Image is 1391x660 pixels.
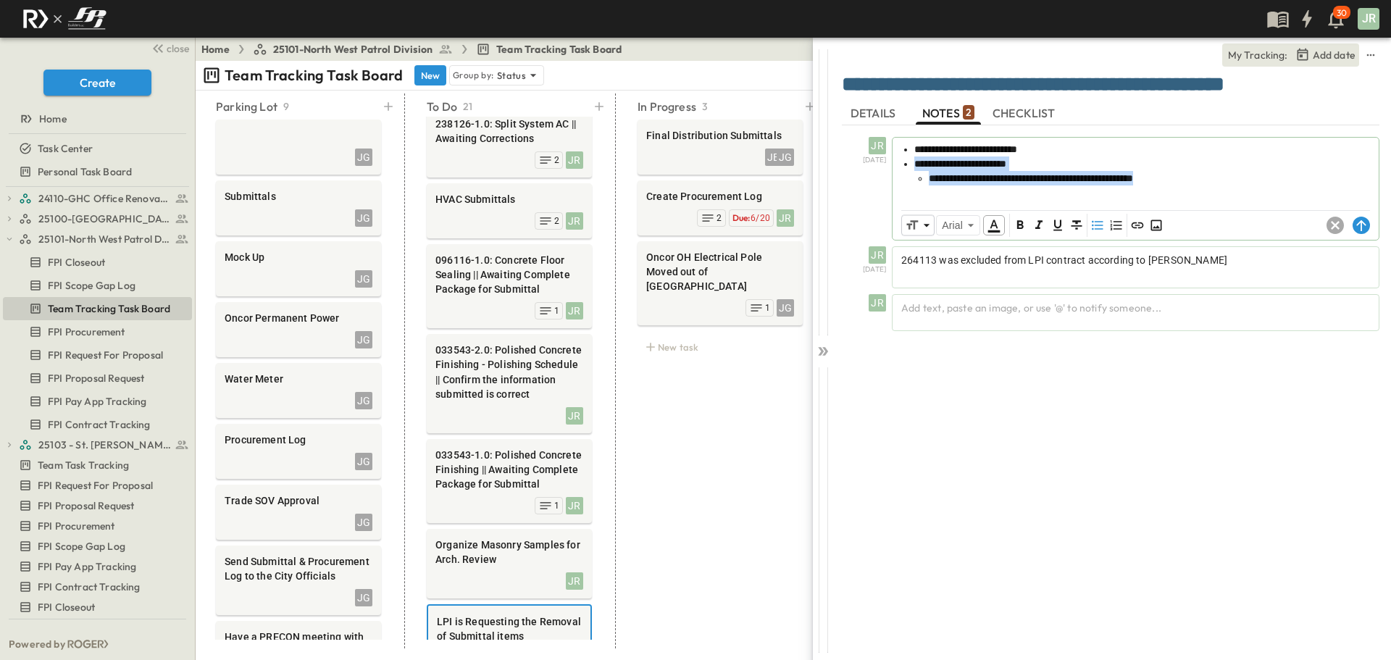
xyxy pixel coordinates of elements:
[1358,8,1379,30] div: JR
[38,141,93,156] span: Task Center
[435,448,583,491] span: 033543-1.0: Polished Concrete Finishing || Awaiting Complete Package for Submittal
[225,554,372,583] span: Send Submittal & Procurement Log to the City Officials
[892,294,1379,331] div: Add text, paste an image, or use '@' to notify someone...
[638,98,696,115] p: In Progress
[905,218,919,233] span: Font Size
[566,151,583,169] div: JR
[1030,217,1048,234] span: Italic (Ctrl+I)
[3,433,192,456] div: test
[3,274,192,297] div: test
[717,212,722,224] span: 2
[982,214,1006,237] span: Color
[435,192,583,206] span: HVAC Submittals
[1030,217,1048,234] button: Format text as italic. Shortcut: Ctrl+I
[863,154,886,167] span: [DATE]
[225,433,372,447] span: Procurement Log
[554,154,559,166] span: 2
[355,331,372,348] div: JG
[1129,217,1146,234] button: Insert Link
[38,559,136,574] span: FPI Pay App Tracking
[1108,217,1125,234] button: Ordered List
[3,494,192,517] div: test
[437,614,582,643] span: LPI is Requesting the Removal of Submittal items
[869,137,886,154] div: JR
[3,187,192,210] div: test
[3,207,192,230] div: test
[463,99,472,114] p: 21
[1108,217,1125,234] span: Ordered List (Ctrl + Shift + 7)
[38,438,171,452] span: 25103 - St. [PERSON_NAME] Phase 2
[554,215,559,227] span: 2
[3,367,192,390] div: test
[993,106,1058,120] span: CHECKLIST
[225,311,372,325] span: Oncor Permanent Power
[1313,48,1355,62] p: Add date
[646,189,794,204] span: Create Procurement Log
[38,498,134,513] span: FPI Proposal Request
[566,497,583,514] div: JR
[216,98,277,115] p: Parking Lot
[3,413,192,436] div: test
[554,500,559,511] span: 1
[566,212,583,230] div: JR
[201,42,630,57] nav: breadcrumbs
[646,250,794,293] span: Oncor OH Electrical Pole Moved out of [GEOGRAPHIC_DATA]
[38,600,95,614] span: FPI Closeout
[3,227,192,251] div: test
[38,539,125,554] span: FPI Scope Gap Log
[3,251,192,274] div: test
[225,372,372,386] span: Water Meter
[17,4,112,34] img: c8d7d1ed905e502e8f77bf7063faec64e13b34fdb1f2bdd94b0e311fc34f8000.png
[566,572,583,590] div: JR
[1089,217,1106,234] span: Unordered List (Ctrl + Shift + 8)
[225,630,372,659] span: Have a PRECON meeting with BP2 Trades
[38,191,171,206] span: 24110-GHC Office Renovations
[1011,217,1029,234] span: Bold (Ctrl+B)
[566,407,583,425] div: JR
[435,117,583,146] span: 238126-1.0: Split System AC || Awaiting Corrections
[966,105,972,120] p: 2
[201,42,230,57] a: Home
[38,458,129,472] span: Team Task Tracking
[167,41,189,56] span: close
[1068,217,1085,234] span: Strikethrough
[225,493,372,508] span: Trade SOV Approval
[1011,217,1029,234] button: Format text as bold. Shortcut: Ctrl+B
[48,394,146,409] span: FPI Pay App Tracking
[38,580,141,594] span: FPI Contract Tracking
[497,68,526,83] p: Status
[225,65,403,85] p: Team Tracking Task Board
[1337,7,1347,19] p: 30
[1068,217,1085,234] button: Format text as strikethrough
[453,68,494,83] p: Group by:
[38,212,171,226] span: 25100-Vanguard Prep School
[355,514,372,531] div: JG
[3,474,192,497] div: test
[863,264,886,276] span: [DATE]
[435,343,583,401] span: 033543-2.0: Polished Concrete Finishing - Polishing Schedule || Confirm the information submitted...
[355,392,372,409] div: JG
[273,42,433,57] span: 25101-North West Patrol Division
[901,254,1227,266] span: 264113 was excluded from LPI contract according to [PERSON_NAME]
[48,278,135,293] span: FPI Scope Gap Log
[3,297,192,320] div: test
[936,215,980,235] div: Arial
[1294,46,1356,64] button: Tracking Date Menu
[646,128,794,143] span: Final Distribution Submittals
[554,305,559,317] span: 1
[48,417,151,432] span: FPI Contract Tracking
[38,164,132,179] span: Personal Task Board
[901,214,935,236] div: Font Size
[355,453,372,470] div: JG
[355,149,372,166] div: JG
[225,189,372,204] span: Submittals
[496,42,622,57] span: Team Tracking Task Board
[3,454,192,477] div: test
[3,390,192,413] div: test
[355,589,372,606] div: JG
[732,212,751,223] span: Due:
[355,209,372,227] div: JG
[869,246,886,264] div: JR
[751,213,770,223] span: 6/20
[1129,217,1146,234] span: Insert Link (Ctrl + K)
